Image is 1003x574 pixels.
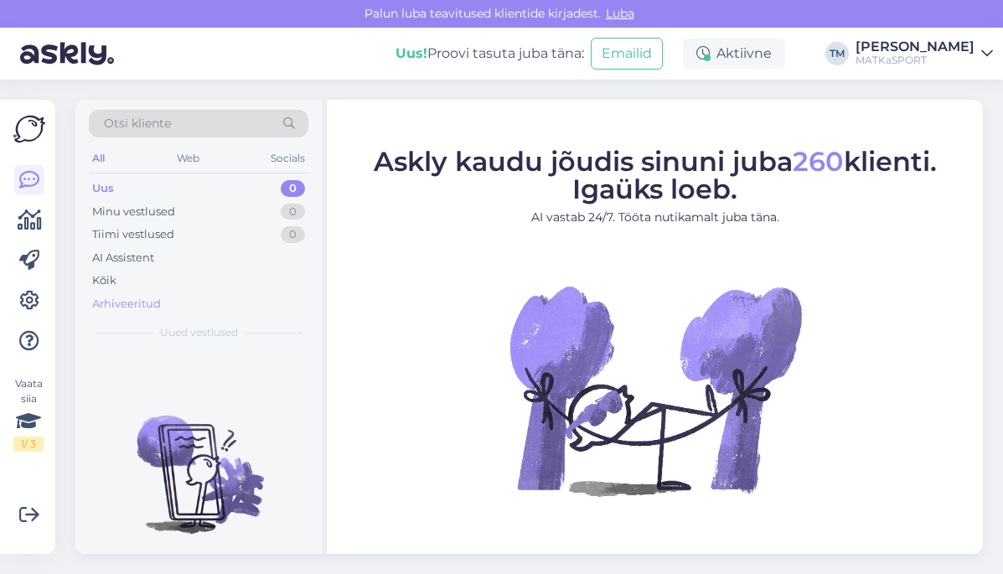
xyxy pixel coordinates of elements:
[13,437,44,452] div: 1 / 3
[374,208,937,225] p: AI vastab 24/7. Tööta nutikamalt juba täna.
[683,39,785,69] div: Aktiivne
[601,6,639,21] span: Luba
[92,296,161,313] div: Arhiveeritud
[281,180,305,197] div: 0
[856,40,975,54] div: [PERSON_NAME]
[13,376,44,452] div: Vaata siia
[793,144,844,177] span: 260
[396,44,584,64] div: Proovi tasuta juba täna:
[92,272,116,289] div: Kõik
[173,147,203,169] div: Web
[267,147,308,169] div: Socials
[856,54,975,67] div: MATKaSPORT
[89,147,108,169] div: All
[856,40,993,67] a: [PERSON_NAME]MATKaSPORT
[591,38,663,70] button: Emailid
[92,250,154,266] div: AI Assistent
[281,204,305,220] div: 0
[374,144,937,204] span: Askly kaudu jõudis sinuni juba klienti. Igaüks loeb.
[160,325,238,340] span: Uued vestlused
[92,204,175,220] div: Minu vestlused
[13,113,45,145] img: Askly Logo
[825,42,849,65] div: TM
[92,180,114,197] div: Uus
[92,226,174,243] div: Tiimi vestlused
[75,385,322,536] img: No chats
[504,239,806,540] img: No Chat active
[396,45,427,61] b: Uus!
[281,226,305,243] div: 0
[113,551,285,569] p: Uued vestlused tulevad siia.
[104,115,171,132] span: Otsi kliente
